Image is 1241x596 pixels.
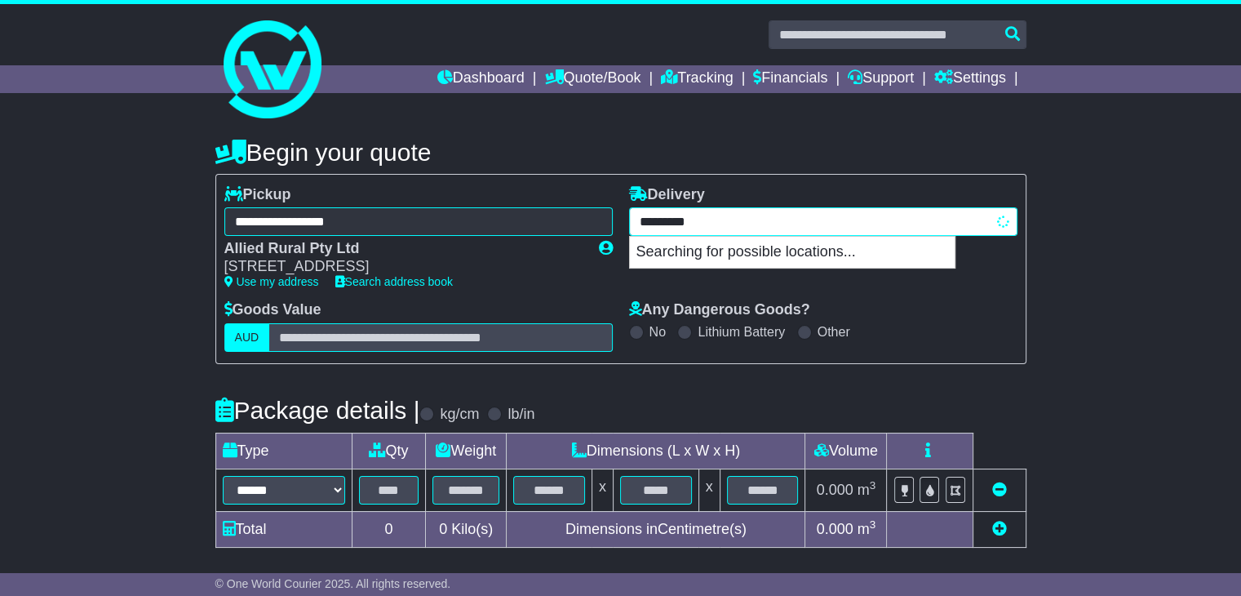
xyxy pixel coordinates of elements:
p: Searching for possible locations... [630,237,955,268]
label: Any Dangerous Goods? [629,301,810,319]
label: Pickup [224,186,291,204]
label: AUD [224,323,270,352]
label: Delivery [629,186,705,204]
a: Quote/Book [544,65,640,93]
a: Remove this item [992,482,1007,498]
a: Support [848,65,914,93]
a: Financials [753,65,827,93]
label: Other [818,324,850,340]
sup: 3 [870,479,876,491]
span: m [858,521,876,537]
a: Use my address [224,275,319,288]
div: Allied Rural Pty Ltd [224,240,583,258]
label: Goods Value [224,301,321,319]
td: x [698,469,720,511]
h4: Package details | [215,397,420,424]
td: Kilo(s) [426,511,507,547]
span: m [858,482,876,498]
td: Qty [352,433,426,469]
label: Lithium Battery [698,324,785,340]
td: Total [215,511,352,547]
h4: Begin your quote [215,139,1026,166]
td: Weight [426,433,507,469]
a: Search address book [335,275,453,288]
td: Type [215,433,352,469]
td: x [592,469,613,511]
a: Dashboard [437,65,525,93]
typeahead: Please provide city [629,207,1017,236]
span: © One World Courier 2025. All rights reserved. [215,577,451,590]
label: No [649,324,666,340]
a: Add new item [992,521,1007,537]
span: 0.000 [817,482,853,498]
td: Dimensions (L x W x H) [507,433,805,469]
label: kg/cm [440,406,479,424]
div: [STREET_ADDRESS] [224,258,583,276]
a: Tracking [661,65,733,93]
sup: 3 [870,518,876,531]
a: Settings [934,65,1006,93]
span: 0.000 [817,521,853,537]
td: Dimensions in Centimetre(s) [507,511,805,547]
td: 0 [352,511,426,547]
td: Volume [805,433,887,469]
label: lb/in [507,406,534,424]
span: 0 [439,521,447,537]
